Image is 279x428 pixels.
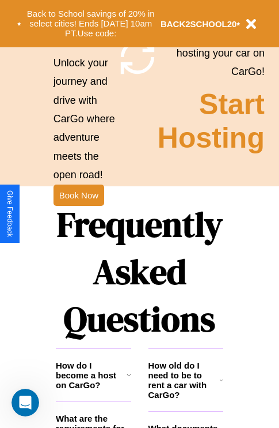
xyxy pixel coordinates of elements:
[148,361,220,400] h3: How old do I need to be to rent a car with CarGo?
[56,361,127,390] h3: How do I become a host on CarGo?
[160,19,237,29] b: BACK2SCHOOL20
[53,185,104,206] button: Book Now
[21,6,160,42] button: Back to School savings of 20% in select cities! Ends [DATE] 10am PT.Use code:
[6,190,14,237] div: Give Feedback
[53,54,117,185] p: Unlock your journey and drive with CarGo where adventure meets the open road!
[12,389,39,416] iframe: Intercom live chat
[158,88,265,155] h2: Start Hosting
[56,195,223,348] h1: Frequently Asked Questions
